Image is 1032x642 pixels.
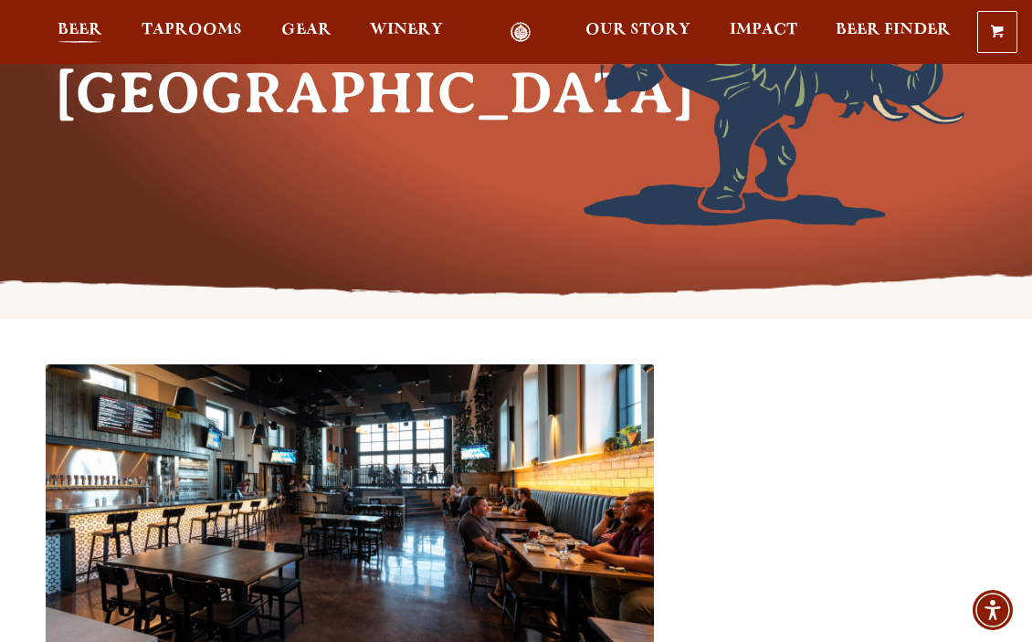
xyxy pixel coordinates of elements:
[973,590,1013,630] div: Accessibility Menu
[574,22,702,43] a: Our Story
[370,23,443,37] span: Winery
[730,23,797,37] span: Impact
[142,23,242,37] span: Taprooms
[281,23,332,37] span: Gear
[46,22,114,43] a: Beer
[824,22,963,43] a: Beer Finder
[58,23,102,37] span: Beer
[836,23,951,37] span: Beer Finder
[585,23,690,37] span: Our Story
[718,22,809,43] a: Impact
[486,22,554,43] a: Odell Home
[358,22,455,43] a: Winery
[130,22,254,43] a: Taprooms
[269,22,343,43] a: Gear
